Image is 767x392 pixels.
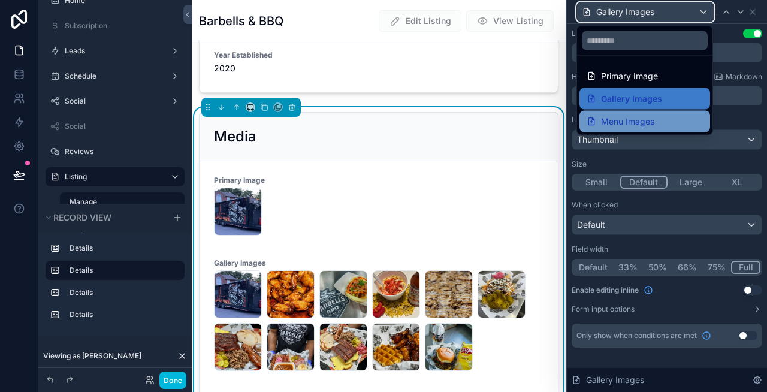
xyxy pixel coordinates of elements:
[70,266,175,275] label: Details
[70,243,175,253] label: Details
[601,92,662,106] span: Gallery Images
[70,197,177,207] label: Manage
[70,288,175,297] label: Details
[65,97,161,106] label: Social
[159,372,186,389] button: Done
[38,233,192,336] div: scrollable content
[65,172,161,182] label: Listing
[214,176,265,185] span: Primary Image
[65,46,161,56] label: Leads
[43,351,141,361] span: Viewing as [PERSON_NAME]
[53,212,111,222] span: Record view
[65,21,177,31] label: Subscription
[70,310,175,319] label: Details
[214,127,256,146] h2: Media
[601,69,658,83] span: Primary Image
[601,114,654,129] span: Menu Images
[65,122,177,131] label: Social
[65,147,177,156] label: Reviews
[214,258,266,267] span: Gallery Images
[199,13,283,29] h1: Barbells & BBQ
[43,209,165,226] button: Record view
[65,71,161,81] label: Schedule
